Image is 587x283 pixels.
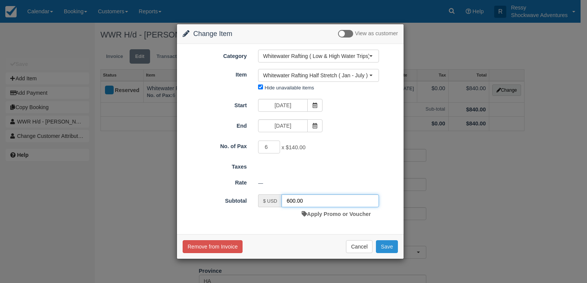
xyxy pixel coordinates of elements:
label: Hide unavailable items [265,85,314,91]
button: Whitewater Rafting Half Stretch ( Jan - July ) or (Aug - Dec) [258,69,379,82]
label: Item [177,68,252,79]
label: Rate [177,176,252,187]
span: Whitewater Rafting Half Stretch ( Jan - July ) or (Aug - Dec) [263,72,369,79]
span: View as customer [355,31,398,37]
button: Cancel [346,240,373,253]
input: No. of Pax [258,141,280,153]
label: Subtotal [177,194,252,205]
button: Save [376,240,398,253]
span: x $140.00 [282,144,305,150]
button: Whitewater Rafting ( Low & High Water Trips) [258,50,379,63]
label: Start [177,99,252,109]
label: End [177,119,252,130]
label: No. of Pax [177,140,252,150]
span: Whitewater Rafting ( Low & High Water Trips) [263,52,369,60]
div: — [252,177,404,189]
label: Taxes [177,160,252,171]
a: Apply Promo or Voucher [302,211,371,217]
span: Change Item [193,30,232,38]
button: Remove from Invoice [183,240,243,253]
label: Category [177,50,252,60]
small: $ USD [263,199,277,204]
